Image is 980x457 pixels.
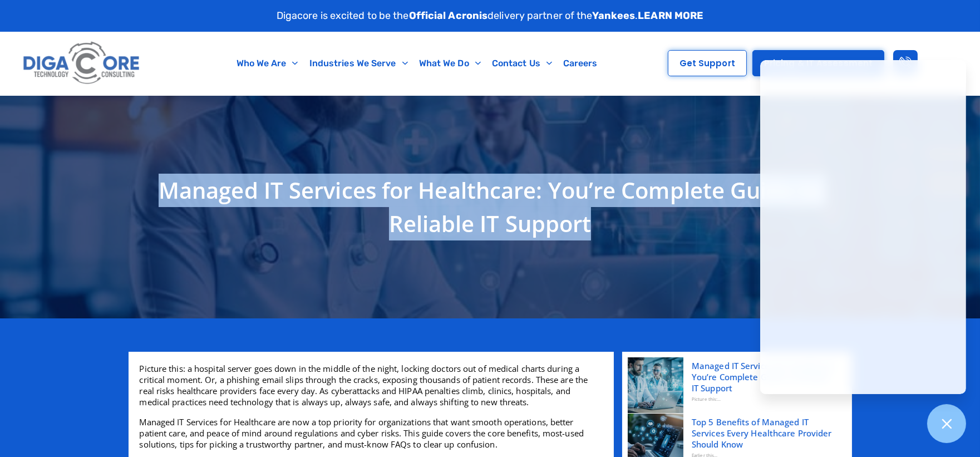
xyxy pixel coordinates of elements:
[764,59,873,67] span: Pricing & IT Assessment
[628,357,683,413] img: managed it services for healthcare
[692,394,838,405] div: Picture this:...
[593,9,636,22] strong: Yankees
[134,174,846,240] h1: Managed IT Services for Healthcare: You’re Complete Guide to Reliable IT Support
[752,50,884,76] a: Pricing & IT Assessment
[679,59,735,67] span: Get Support
[140,363,603,407] p: Picture this: a hospital server goes down in the middle of the night, locking doctors out of medi...
[692,416,838,450] a: Top 5 Benefits of Managed IT Services Every Healthcare Provider Should Know
[140,416,603,450] p: Managed IT Services for Healthcare are now a top priority for organizations that want smooth oper...
[413,51,486,76] a: What We Do
[558,51,603,76] a: Careers
[638,9,703,22] a: LEARN MORE
[409,9,488,22] strong: Official Acronis
[692,360,838,394] a: Managed IT Services for Healthcare: You’re Complete Guide to Reliable IT Support
[486,51,558,76] a: Contact Us
[277,8,704,23] p: Digacore is excited to be the delivery partner of the .
[20,37,144,90] img: Digacore logo 1
[668,50,747,76] a: Get Support
[304,51,413,76] a: Industries We Serve
[231,51,304,76] a: Who We Are
[760,60,966,394] iframe: Chatgenie Messenger
[194,51,640,76] nav: Menu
